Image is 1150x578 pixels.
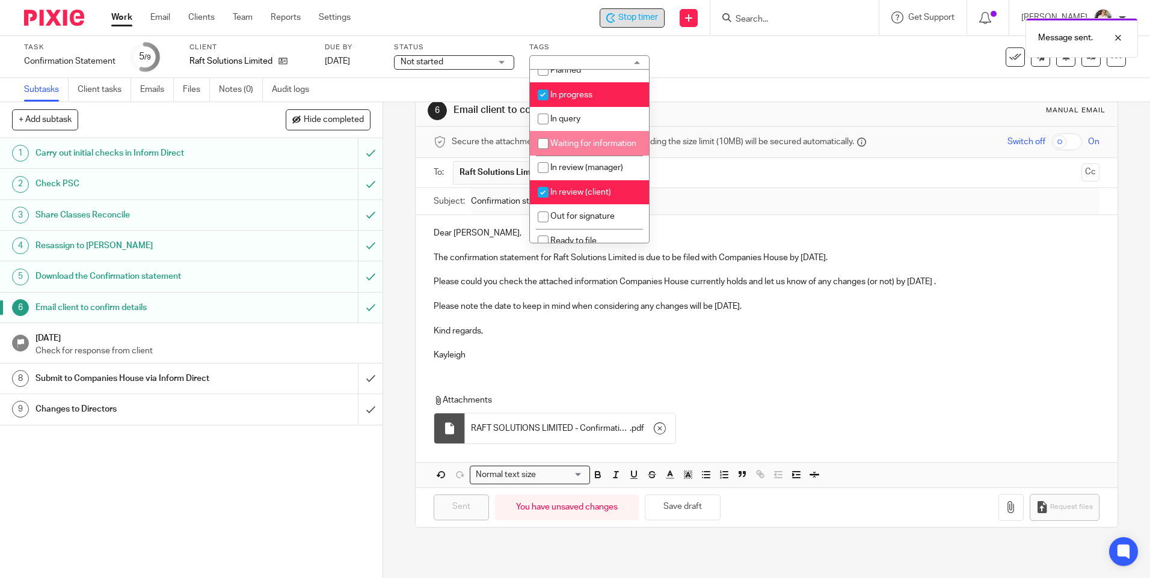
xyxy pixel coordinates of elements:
h1: Email client to confirm details [454,104,792,117]
a: Notes (0) [219,78,263,102]
p: Kayleigh [434,337,1099,362]
button: Hide completed [286,109,371,130]
span: Switch off [1007,136,1045,148]
div: Raft Solutions Limited - Confirmation Statement [600,8,665,28]
a: Subtasks [24,78,69,102]
a: Settings [319,11,351,23]
button: + Add subtask [12,109,78,130]
div: 4 [12,237,29,254]
span: Secure the attachments in this message. Files exceeding the size limit (10MB) will be secured aut... [452,136,854,148]
div: 3 [12,207,29,224]
span: On [1088,136,1099,148]
span: Normal text size [473,469,538,481]
h1: Download the Confirmation statement [35,267,242,285]
h1: Carry out initial checks in Inform Direct [35,144,242,162]
button: Request files [1030,494,1099,521]
h1: Submit to Companies House via Inform Direct [35,370,242,388]
div: Search for option [470,466,590,484]
label: Client [189,43,310,52]
span: [DATE] [325,57,350,65]
span: Waiting for information [550,139,636,148]
span: Out for signature [550,212,615,221]
p: Please could you check the attached information Companies House currently holds and let us know o... [434,276,1099,288]
span: Hide completed [304,115,364,125]
span: Planned [550,66,581,75]
div: 9 [12,401,29,418]
a: Email [150,11,170,23]
h1: Share Classes Reconcile [35,206,242,224]
div: 5 [139,50,151,64]
small: /9 [144,54,151,61]
img: Pixie [24,10,84,26]
h1: [DATE] [35,329,371,344]
span: In progress [550,91,592,99]
div: Confirmation Statement [24,55,115,67]
a: Client tasks [78,78,131,102]
h1: Check PSC [35,175,242,193]
label: Tags [529,43,650,52]
img: Kayleigh%20Henson.jpeg [1093,8,1113,28]
div: 2 [12,176,29,193]
a: Clients [188,11,215,23]
span: RAFT SOLUTIONS LIMITED - Confirmation Statement details made up to [DATE] [471,422,630,434]
a: Reports [271,11,301,23]
a: Files [183,78,210,102]
h1: Email client to confirm details [35,299,242,317]
label: Task [24,43,115,52]
input: Search for option [540,469,583,481]
label: Subject: [434,195,465,207]
span: Ready to file [550,237,597,245]
div: 8 [12,370,29,387]
span: In query [550,115,580,123]
div: 5 [12,269,29,285]
a: Audit logs [272,78,318,102]
p: Kind regards, [434,325,1099,337]
button: Save draft [645,494,721,520]
button: Cc [1081,163,1099,181]
p: The confirmation statement for Raft Solutions Limited is due to be filed with Companies House by ... [434,252,1099,264]
h1: Resassign to [PERSON_NAME] [35,237,242,255]
input: Sent [434,494,489,520]
a: Team [233,11,253,23]
div: . [465,413,675,443]
div: 6 [428,101,447,120]
span: pdf [632,422,644,434]
span: In review (manager) [550,163,623,172]
span: Raft Solutions Limited [460,166,546,178]
label: Status [394,43,514,52]
div: 1 [12,145,29,162]
h1: Changes to Directors [35,400,242,418]
div: 6 [12,299,29,316]
div: You have unsaved changes [495,494,639,520]
p: Attachments [434,394,1077,406]
span: Not started [401,58,443,66]
p: Dear [PERSON_NAME], [434,227,1099,239]
p: Raft Solutions Limited [189,55,272,67]
label: To: [434,166,447,178]
div: Manual email [1046,106,1105,115]
a: Emails [140,78,174,102]
p: Please note the date to keep in mind when considering any changes will be [DATE]. [434,300,1099,312]
p: Check for response from client [35,345,371,357]
label: Due by [325,43,379,52]
p: Message sent. [1038,32,1093,44]
a: Work [111,11,132,23]
span: In review (client) [550,188,611,196]
span: Request files [1050,502,1093,512]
